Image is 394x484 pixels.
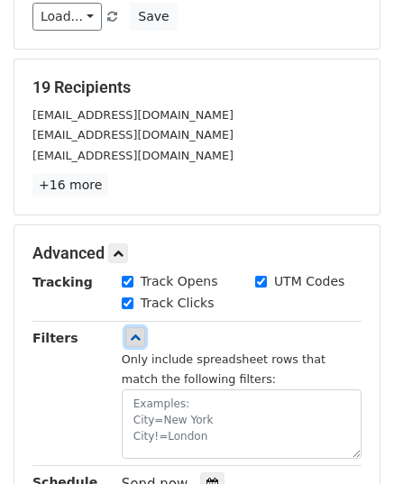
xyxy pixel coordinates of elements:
button: Save [130,3,177,31]
strong: Filters [32,331,78,345]
strong: Tracking [32,275,93,289]
a: Load... [32,3,102,31]
small: Only include spreadsheet rows that match the following filters: [122,352,325,387]
iframe: Chat Widget [304,397,394,484]
a: +16 more [32,174,108,196]
label: Track Clicks [141,294,215,313]
label: UTM Codes [274,272,344,291]
small: [EMAIL_ADDRESS][DOMAIN_NAME] [32,128,234,142]
h5: Advanced [32,243,362,263]
small: [EMAIL_ADDRESS][DOMAIN_NAME] [32,149,234,162]
h5: 19 Recipients [32,78,362,97]
label: Track Opens [141,272,218,291]
small: [EMAIL_ADDRESS][DOMAIN_NAME] [32,108,234,122]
